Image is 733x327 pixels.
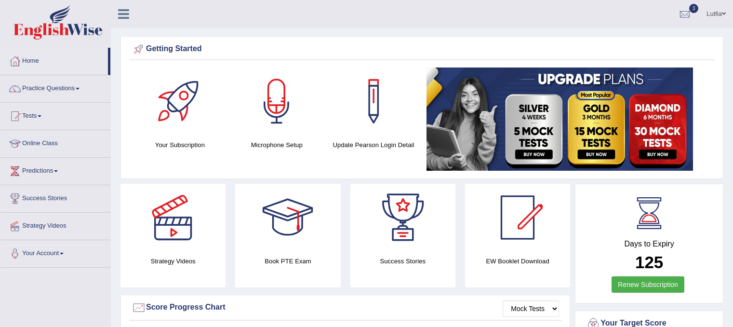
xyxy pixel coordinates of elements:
h4: Update Pearson Login Detail [330,140,417,150]
span: 3 [689,4,699,13]
a: Online Class [0,130,110,154]
h4: Your Subscription [136,140,224,150]
a: Renew Subscription [612,276,684,293]
a: Predictions [0,158,110,182]
a: Strategy Videos [0,213,110,237]
h4: Success Stories [350,256,455,266]
a: Your Account [0,240,110,264]
h4: Microphone Setup [233,140,320,150]
div: Score Progress Chart [132,300,559,315]
a: Success Stories [0,185,110,209]
a: Home [0,48,108,72]
div: Getting Started [132,42,712,56]
h4: EW Booklet Download [465,256,570,266]
img: small5.jpg [426,68,693,171]
h4: Strategy Videos [120,256,226,266]
a: Practice Questions [0,75,110,99]
a: Tests [0,103,110,127]
h4: Book PTE Exam [235,256,340,266]
b: 125 [635,253,663,272]
h4: Days to Expiry [586,240,712,248]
